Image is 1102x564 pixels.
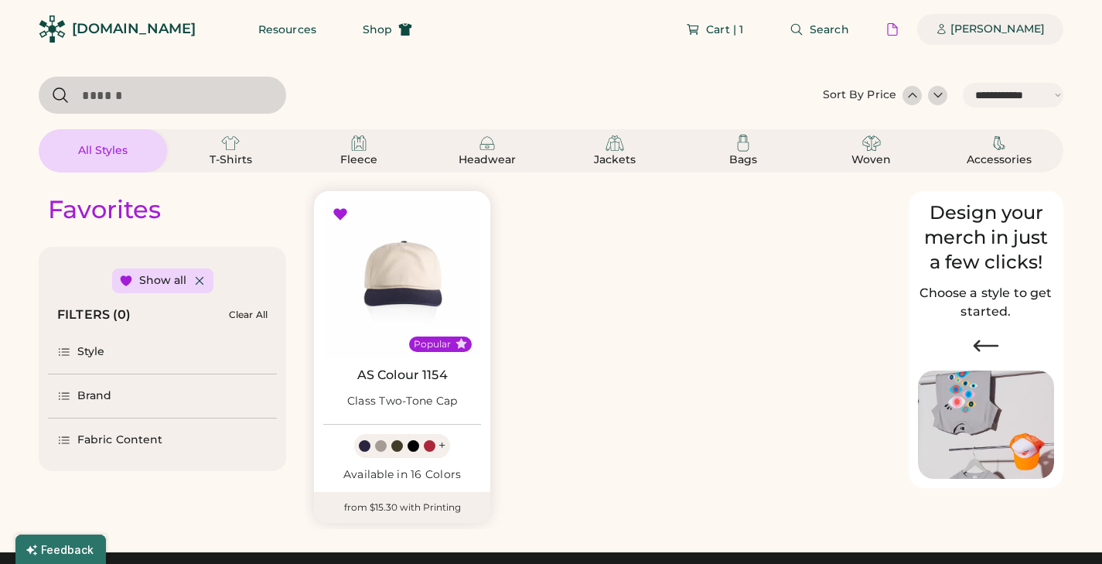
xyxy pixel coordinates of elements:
[918,371,1054,480] img: Image of Lisa Congdon Eye Print on T-Shirt and Hat
[57,306,131,324] div: FILTERS (0)
[347,394,458,409] div: Class Two-Tone Cap
[667,14,762,45] button: Cart | 1
[323,467,481,483] div: Available in 16 Colors
[77,432,162,448] div: Fabric Content
[196,152,265,168] div: T-Shirts
[324,152,394,168] div: Fleece
[823,87,896,103] div: Sort By Price
[314,492,490,523] div: from $15.30 with Printing
[950,22,1045,37] div: [PERSON_NAME]
[344,14,431,45] button: Shop
[77,344,105,360] div: Style
[862,134,881,152] img: Woven Icon
[918,200,1054,275] div: Design your merch in just a few clicks!
[229,309,268,320] div: Clear All
[810,24,849,35] span: Search
[580,152,650,168] div: Jackets
[706,24,743,35] span: Cart | 1
[72,19,196,39] div: [DOMAIN_NAME]
[918,284,1054,321] h2: Choose a style to get started.
[323,200,481,358] img: AS Colour 1154 Class Two-Tone Cap
[350,134,368,152] img: Fleece Icon
[708,152,778,168] div: Bags
[771,14,868,45] button: Search
[990,134,1008,152] img: Accessories Icon
[837,152,906,168] div: Woven
[455,338,467,350] button: Popular Style
[39,15,66,43] img: Rendered Logo - Screens
[68,143,138,159] div: All Styles
[240,14,335,45] button: Resources
[77,388,112,404] div: Brand
[478,134,496,152] img: Headwear Icon
[734,134,752,152] img: Bags Icon
[964,152,1034,168] div: Accessories
[363,24,392,35] span: Shop
[414,338,451,350] div: Popular
[139,273,186,289] div: Show all
[438,437,445,454] div: +
[221,134,240,152] img: T-Shirts Icon
[452,152,522,168] div: Headwear
[48,194,161,225] div: Favorites
[606,134,624,152] img: Jackets Icon
[1029,494,1095,561] iframe: Front Chat
[357,367,448,383] a: AS Colour 1154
